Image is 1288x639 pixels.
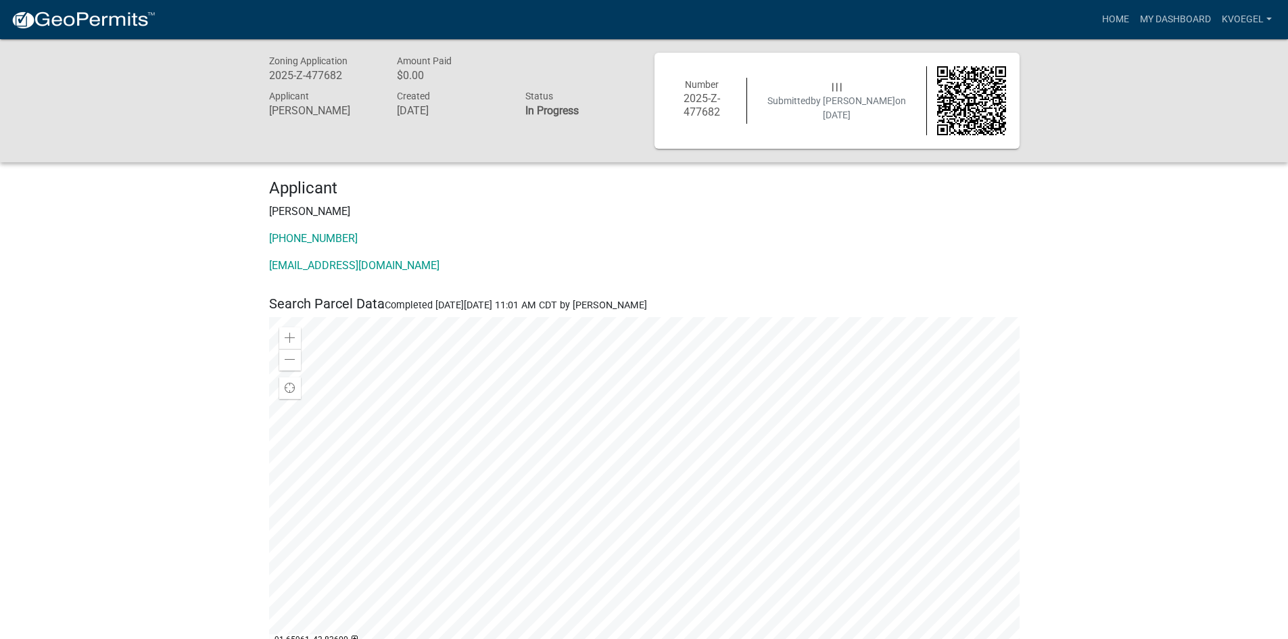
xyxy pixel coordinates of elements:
h5: Search Parcel Data [269,295,1020,312]
a: [PHONE_NUMBER] [269,232,358,245]
div: Zoom out [279,349,301,371]
span: | | | [832,81,842,92]
strong: In Progress [525,104,579,117]
h4: Applicant [269,179,1020,198]
h6: 2025-Z-477682 [668,92,737,118]
span: Completed [DATE][DATE] 11:01 AM CDT by [PERSON_NAME] [385,300,647,311]
p: [PERSON_NAME] [269,204,1020,220]
img: QR code [937,66,1006,135]
h6: [DATE] [397,104,505,117]
span: Amount Paid [397,55,452,66]
span: Created [397,91,430,101]
h6: 2025-Z-477682 [269,69,377,82]
a: My Dashboard [1135,7,1216,32]
a: [EMAIL_ADDRESS][DOMAIN_NAME] [269,259,439,272]
a: Home [1097,7,1135,32]
div: Zoom in [279,327,301,349]
span: Status [525,91,553,101]
a: kvoegel [1216,7,1277,32]
h6: $0.00 [397,69,505,82]
span: Number [685,79,719,90]
span: by [PERSON_NAME] [811,95,895,106]
h6: [PERSON_NAME] [269,104,377,117]
span: Applicant [269,91,309,101]
span: Zoning Application [269,55,348,66]
div: Find my location [279,377,301,399]
span: Submitted on [DATE] [767,95,906,120]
